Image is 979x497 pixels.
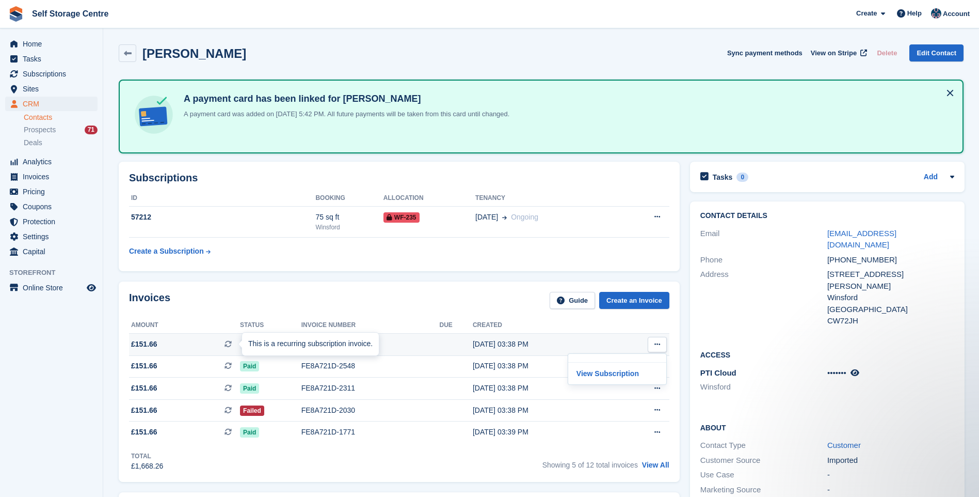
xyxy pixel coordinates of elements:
h2: About [700,422,954,432]
a: menu [5,97,98,111]
span: PTI Cloud [700,368,736,377]
div: Winsford [827,292,954,304]
span: Online Store [23,281,85,295]
div: 75 sq ft [315,212,383,223]
span: Coupons [23,199,85,214]
a: Create a Subscription [129,242,211,261]
div: Customer Source [700,455,827,467]
div: [GEOGRAPHIC_DATA] [827,304,954,316]
div: 71 [85,126,98,134]
span: Sites [23,82,85,96]
div: Create a Subscription [129,246,204,257]
a: View All [642,461,669,469]
div: [STREET_ADDRESS][PERSON_NAME] [827,269,954,292]
span: Paid [240,361,259,371]
div: Total [131,452,163,461]
div: FE8A721D-2548 [301,361,440,371]
div: FE8A721D-1771 [301,427,440,438]
span: Showing 5 of 12 total invoices [542,461,638,469]
a: menu [5,214,98,229]
div: Contact Type [700,440,827,452]
a: Add [924,172,938,183]
th: Due [440,317,473,334]
div: FE8A721D-2030 [301,405,440,416]
th: ID [129,190,315,207]
div: CW72JH [827,315,954,327]
a: menu [5,82,98,96]
span: Home [23,37,85,51]
a: View Subscription [572,367,662,380]
span: Prospects [24,125,56,135]
a: menu [5,169,98,184]
th: Allocation [383,190,475,207]
a: menu [5,184,98,199]
span: ••••••• [827,368,846,377]
a: Create an Invoice [599,292,669,309]
span: £151.66 [131,427,157,438]
span: Paid [240,427,259,438]
span: Settings [23,229,85,244]
div: Marketing Source [700,484,827,496]
th: Tenancy [475,190,620,207]
span: Storefront [9,268,103,278]
img: stora-icon-8386f47178a22dfd0bd8f6a31ec36ba5ce8667c1dd55bd0f319d3a0aa187defe.svg [8,6,24,22]
li: Winsford [700,381,827,393]
span: Create [856,8,877,19]
div: This is a recurring subscription invoice. [242,333,379,355]
div: [PHONE_NUMBER] [827,254,954,266]
div: 0 [736,173,748,182]
a: Deals [24,137,98,148]
p: A payment card was added on [DATE] 5:42 PM. All future payments will be taken from this card unti... [180,109,509,119]
span: Deals [24,138,42,148]
h4: A payment card has been linked for [PERSON_NAME] [180,93,509,105]
div: FE8A721D-2311 [301,383,440,394]
span: Invoices [23,169,85,184]
a: Self Storage Centre [28,5,113,22]
a: menu [5,154,98,169]
div: Use Case [700,469,827,481]
h2: Access [700,349,954,360]
span: £151.66 [131,405,157,416]
th: Status [240,317,301,334]
h2: Tasks [713,173,733,182]
h2: Invoices [129,292,170,309]
div: 57212 [129,212,315,223]
span: [DATE] [475,212,498,223]
span: WF-235 [383,212,420,223]
div: [DATE] 03:38 PM [473,383,614,394]
a: Preview store [85,282,98,294]
a: View on Stripe [807,44,869,61]
span: Pricing [23,184,85,199]
span: Subscriptions [23,67,85,81]
div: Phone [700,254,827,266]
span: Help [907,8,922,19]
a: menu [5,67,98,81]
div: - [827,484,954,496]
span: Ongoing [511,213,538,221]
span: CRM [23,97,85,111]
span: Analytics [23,154,85,169]
span: £151.66 [131,361,157,371]
img: card-linked-ebf98d0992dc2aeb22e95c0e3c79077019eb2392cfd83c6a337811c24bc77127.svg [132,93,175,136]
a: menu [5,229,98,244]
a: Customer [827,441,861,449]
div: Imported [827,455,954,467]
button: Sync payment methods [727,44,803,61]
span: View on Stripe [811,48,857,58]
h2: [PERSON_NAME] [142,46,246,60]
div: Email [700,228,827,251]
a: menu [5,199,98,214]
th: Created [473,317,614,334]
div: £1,668.26 [131,461,163,472]
h2: Contact Details [700,212,954,220]
div: Address [700,269,827,327]
a: Guide [550,292,595,309]
button: Delete [873,44,901,61]
span: Paid [240,383,259,394]
a: menu [5,37,98,51]
div: - [827,469,954,481]
th: Amount [129,317,240,334]
a: Edit Contact [909,44,964,61]
th: Invoice number [301,317,440,334]
a: Contacts [24,113,98,122]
